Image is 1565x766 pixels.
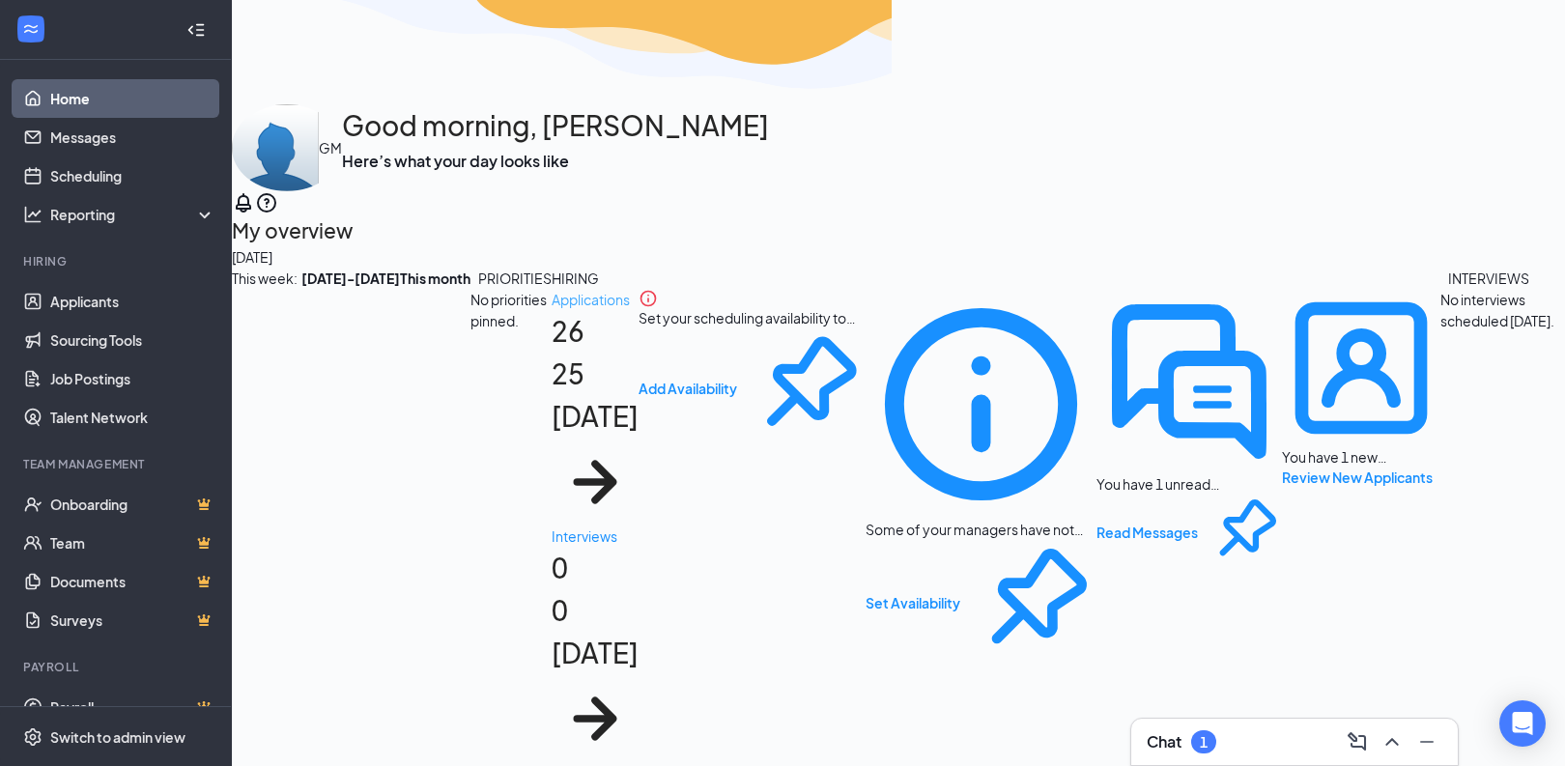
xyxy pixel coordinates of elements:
[1282,447,1440,467] div: You have 1 new applicants
[23,253,212,270] div: Hiring
[552,589,639,674] div: 0 [DATE]
[552,310,639,525] h1: 26
[968,539,1096,667] svg: Pin
[50,118,215,156] a: Messages
[552,289,639,525] a: Applications2625 [DATE]ArrowRight
[1380,730,1404,753] svg: ChevronUp
[301,268,400,289] b: [DATE] - [DATE]
[342,104,769,147] h1: Good morning, [PERSON_NAME]
[552,525,639,762] a: Interviews00 [DATE]ArrowRight
[478,268,552,289] div: PRIORITIES
[552,547,639,762] h1: 0
[1096,522,1198,543] button: Read Messages
[400,268,470,289] b: This month
[866,520,1096,539] div: Some of your managers have not set their interview availability yet
[552,525,639,547] div: Interviews
[50,156,215,195] a: Scheduling
[50,321,215,359] a: Sourcing Tools
[1448,268,1529,289] div: INTERVIEWS
[1415,730,1438,753] svg: Minimize
[23,659,212,675] div: Payroll
[186,20,206,40] svg: Collapse
[23,456,212,472] div: Team Management
[1147,731,1181,752] h3: Chat
[232,246,1565,268] div: [DATE]
[639,308,866,327] div: Set your scheduling availability to ensure interviews can be set up
[50,601,215,639] a: SurveysCrown
[1282,289,1440,488] div: You have 1 new applicants
[552,289,639,310] div: Applications
[319,137,342,158] div: GM
[50,727,185,747] div: Switch to admin view
[1342,726,1373,757] button: ComposeMessage
[866,289,1096,667] div: Some of your managers have not set their interview availability yet
[232,268,400,289] div: This week :
[1440,289,1565,331] div: No interviews scheduled [DATE].
[50,524,215,562] a: TeamCrown
[50,79,215,118] a: Home
[552,675,639,762] svg: ArrowRight
[50,688,215,726] a: PayrollCrown
[23,205,43,224] svg: Analysis
[50,562,215,601] a: DocumentsCrown
[1346,730,1369,753] svg: ComposeMessage
[1096,289,1282,474] svg: DoubleChatActive
[23,727,43,747] svg: Settings
[50,398,215,437] a: Talent Network
[1282,289,1440,447] svg: UserEntity
[552,268,599,289] div: HIRING
[232,191,255,214] svg: Notifications
[1096,289,1282,571] div: You have 1 unread message(s) from active applicants
[470,289,552,331] div: No priorities pinned.
[1377,726,1408,757] button: ChevronUp
[639,289,866,448] div: Set your scheduling availability to ensure interviews can be set up
[866,592,960,613] button: Set Availability
[50,359,215,398] a: Job Postings
[232,214,1565,246] h2: My overview
[21,19,41,39] svg: WorkstreamLogo
[255,191,278,214] svg: QuestionInfo
[50,205,216,224] div: Reporting
[342,151,769,172] h3: Here’s what your day looks like
[1411,726,1442,757] button: Minimize
[1206,494,1282,570] svg: Pin
[232,104,319,191] img: Josh Fuchs
[866,289,1096,520] svg: Info
[1096,474,1282,494] div: You have 1 unread message(s) from active applicants
[50,282,215,321] a: Applicants
[639,378,737,399] button: Add Availability
[1499,700,1546,747] div: Open Intercom Messenger
[552,353,639,438] div: 25 [DATE]
[1200,734,1208,751] div: 1
[552,439,639,525] svg: ArrowRight
[1282,467,1433,488] button: Review New Applicants
[50,485,215,524] a: OnboardingCrown
[639,289,658,308] svg: Info
[745,327,866,448] svg: Pin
